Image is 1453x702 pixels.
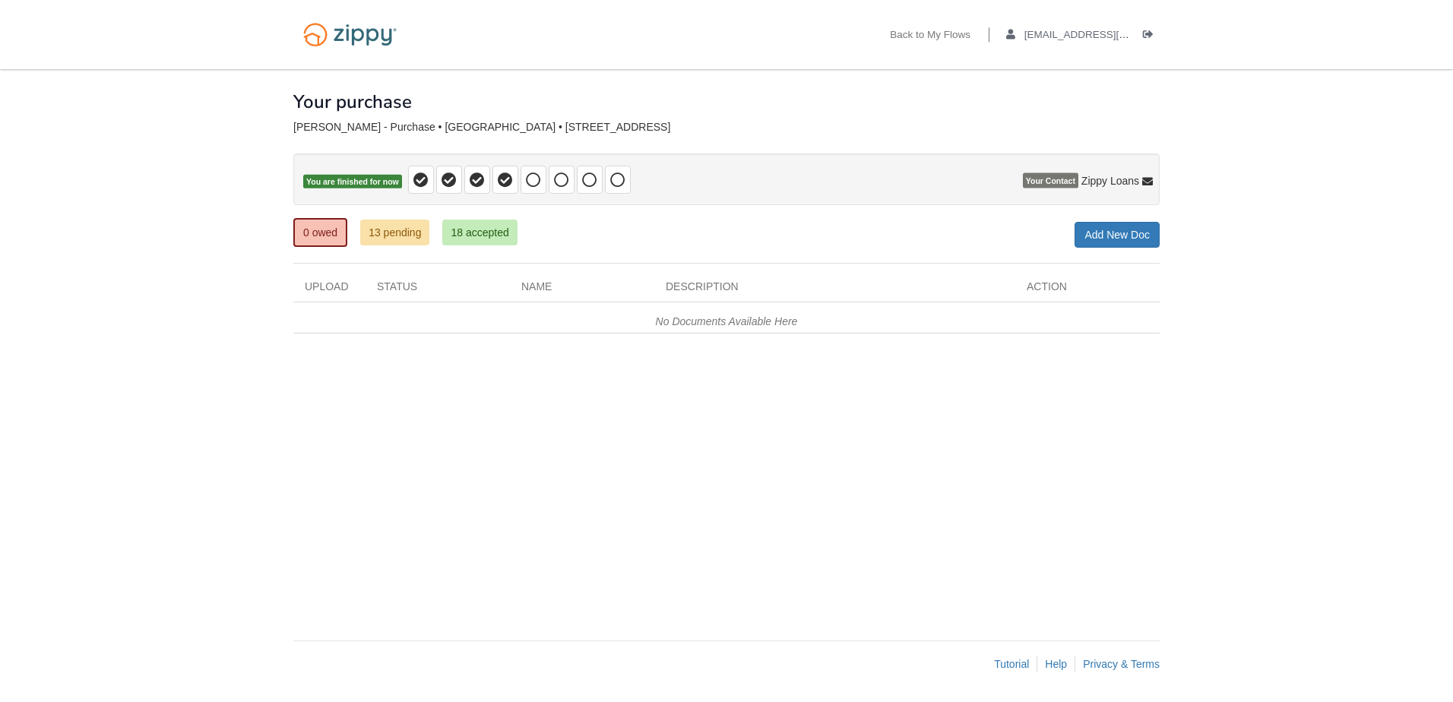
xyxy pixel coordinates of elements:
[366,279,510,302] div: Status
[360,220,429,245] a: 13 pending
[303,175,402,189] span: You are finished for now
[1015,279,1160,302] div: Action
[442,220,517,245] a: 18 accepted
[1006,29,1283,44] a: edit profile
[654,279,1015,302] div: Description
[1081,173,1139,188] span: Zippy Loans
[1143,29,1160,44] a: Log out
[293,218,347,247] a: 0 owed
[994,658,1029,670] a: Tutorial
[293,15,407,54] img: Logo
[1083,658,1160,670] a: Privacy & Terms
[1045,658,1067,670] a: Help
[510,279,654,302] div: Name
[293,92,412,112] h1: Your purchase
[1024,29,1283,40] span: sade.hatten@yahoo.com
[890,29,970,44] a: Back to My Flows
[293,279,366,302] div: Upload
[656,315,798,327] em: No Documents Available Here
[1075,222,1160,248] a: Add New Doc
[293,121,1160,134] div: [PERSON_NAME] - Purchase • [GEOGRAPHIC_DATA] • [STREET_ADDRESS]
[1023,173,1078,188] span: Your Contact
